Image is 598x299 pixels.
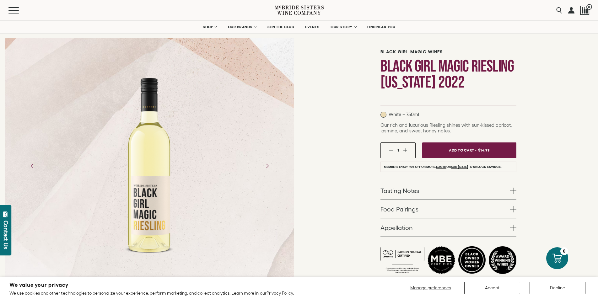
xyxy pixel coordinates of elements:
[586,4,592,10] span: 0
[203,25,213,29] span: SHOP
[380,218,516,237] a: Appellation
[436,165,446,169] a: Log in
[380,112,419,118] p: White – 750ml
[478,146,490,155] span: $14.99
[530,282,585,294] button: Decline
[422,142,516,158] button: Add To Cart - $14.99
[267,291,294,296] a: Privacy Policy.
[397,148,399,152] span: 1
[367,25,396,29] span: FIND NEAR YOU
[380,162,516,172] li: Members enjoy 10% off or more. or to unlock savings.
[267,25,294,29] span: JOIN THE CLUB
[258,157,276,175] button: Next
[228,25,252,29] span: OUR BRANDS
[199,21,221,33] a: SHOP
[380,122,512,133] span: Our rich and luxurious Riesling shines with sun-kissed apricot, jasmine, and sweet honey notes.
[449,146,477,155] span: Add To Cart -
[380,49,516,55] h6: Black Girl Magic Wines
[331,25,353,29] span: OUR STORY
[380,181,516,200] a: Tasting Notes
[407,282,455,294] button: Manage preferences
[3,221,9,249] div: Contact Us
[326,21,360,33] a: OUR STORY
[363,21,400,33] a: FIND NEAR YOU
[560,247,568,255] div: 0
[9,282,294,288] h2: We value your privacy
[410,285,451,290] span: Manage preferences
[451,165,468,169] a: join [DATE]
[305,25,319,29] span: EVENTS
[301,21,323,33] a: EVENTS
[224,21,260,33] a: OUR BRANDS
[24,158,40,174] button: Previous
[8,7,31,13] button: Mobile Menu Trigger
[263,21,298,33] a: JOIN THE CLUB
[380,200,516,218] a: Food Pairings
[464,282,520,294] button: Accept
[9,290,294,296] p: We use cookies and other technologies to personalize your experience, perform marketing, and coll...
[380,58,516,90] h1: Black Girl Magic Riesling [US_STATE] 2022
